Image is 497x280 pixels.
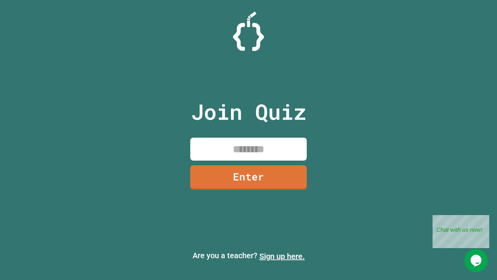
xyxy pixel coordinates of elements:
[190,165,307,190] a: Enter
[433,215,489,248] iframe: chat widget
[6,250,491,262] p: Are you a teacher?
[233,12,264,51] img: Logo.svg
[464,249,489,272] iframe: chat widget
[259,252,305,261] a: Sign up here.
[191,96,306,128] p: Join Quiz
